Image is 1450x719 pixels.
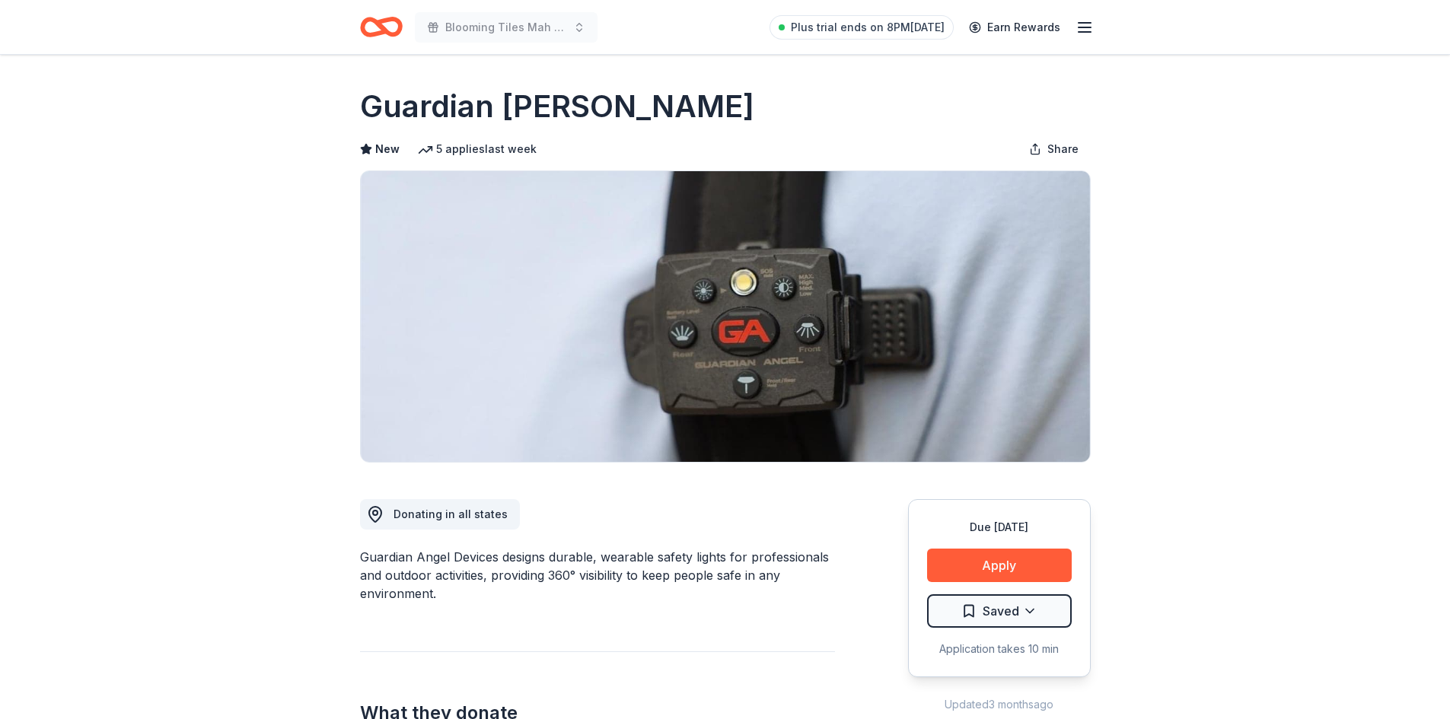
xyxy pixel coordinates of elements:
h1: Guardian [PERSON_NAME] [360,85,754,128]
span: Plus trial ends on 8PM[DATE] [791,18,945,37]
span: Donating in all states [394,507,508,520]
div: Due [DATE] [927,518,1072,536]
div: 5 applies last week [418,140,537,158]
a: Home [360,9,403,45]
div: Updated 3 months ago [908,695,1091,714]
a: Earn Rewards [960,14,1069,41]
span: Blooming Tiles Mah Jongg Charity Tournament [445,18,567,37]
div: Guardian Angel Devices designs durable, wearable safety lights for professionals and outdoor acti... [360,548,835,603]
a: Plus trial ends on 8PM[DATE] [770,15,954,40]
span: Share [1047,140,1079,158]
span: Saved [983,601,1019,621]
button: Apply [927,549,1072,582]
button: Share [1017,134,1091,164]
img: Image for Guardian Angel Device [361,171,1090,462]
div: Application takes 10 min [927,640,1072,658]
button: Blooming Tiles Mah Jongg Charity Tournament [415,12,598,43]
button: Saved [927,594,1072,628]
span: New [375,140,400,158]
